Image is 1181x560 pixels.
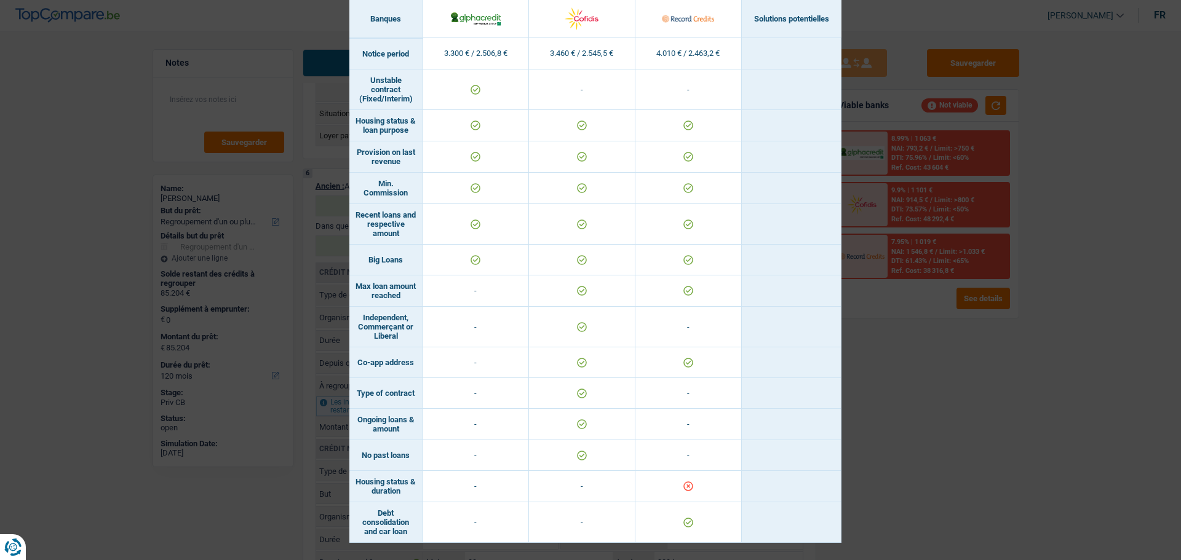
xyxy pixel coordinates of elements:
[349,110,423,141] td: Housing status & loan purpose
[635,440,742,471] td: -
[349,39,423,69] td: Notice period
[349,204,423,245] td: Recent loans and respective amount
[423,378,530,409] td: -
[635,69,742,110] td: -
[423,275,530,307] td: -
[529,471,635,502] td: -
[349,275,423,307] td: Max loan amount reached
[450,10,502,26] img: AlphaCredit
[349,245,423,275] td: Big Loans
[635,409,742,440] td: -
[555,6,608,32] img: Cofidis
[349,502,423,543] td: Debt consolidation and car loan
[423,307,530,347] td: -
[529,69,635,110] td: -
[662,6,714,32] img: Record Credits
[349,141,423,173] td: Provision on last revenue
[423,347,530,378] td: -
[529,502,635,543] td: -
[635,378,742,409] td: -
[349,471,423,502] td: Housing status & duration
[349,409,423,440] td: Ongoing loans & amount
[349,347,423,378] td: Co-app address
[423,502,530,543] td: -
[349,378,423,409] td: Type of contract
[349,69,423,110] td: Unstable contract (Fixed/Interim)
[423,440,530,471] td: -
[423,409,530,440] td: -
[635,307,742,347] td: -
[529,38,635,69] td: 3.460 € / 2.545,5 €
[423,38,530,69] td: 3.300 € / 2.506,8 €
[349,307,423,347] td: Independent, Commerçant or Liberal
[423,471,530,502] td: -
[635,38,742,69] td: 4.010 € / 2.463,2 €
[349,440,423,471] td: No past loans
[349,173,423,204] td: Min. Commission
